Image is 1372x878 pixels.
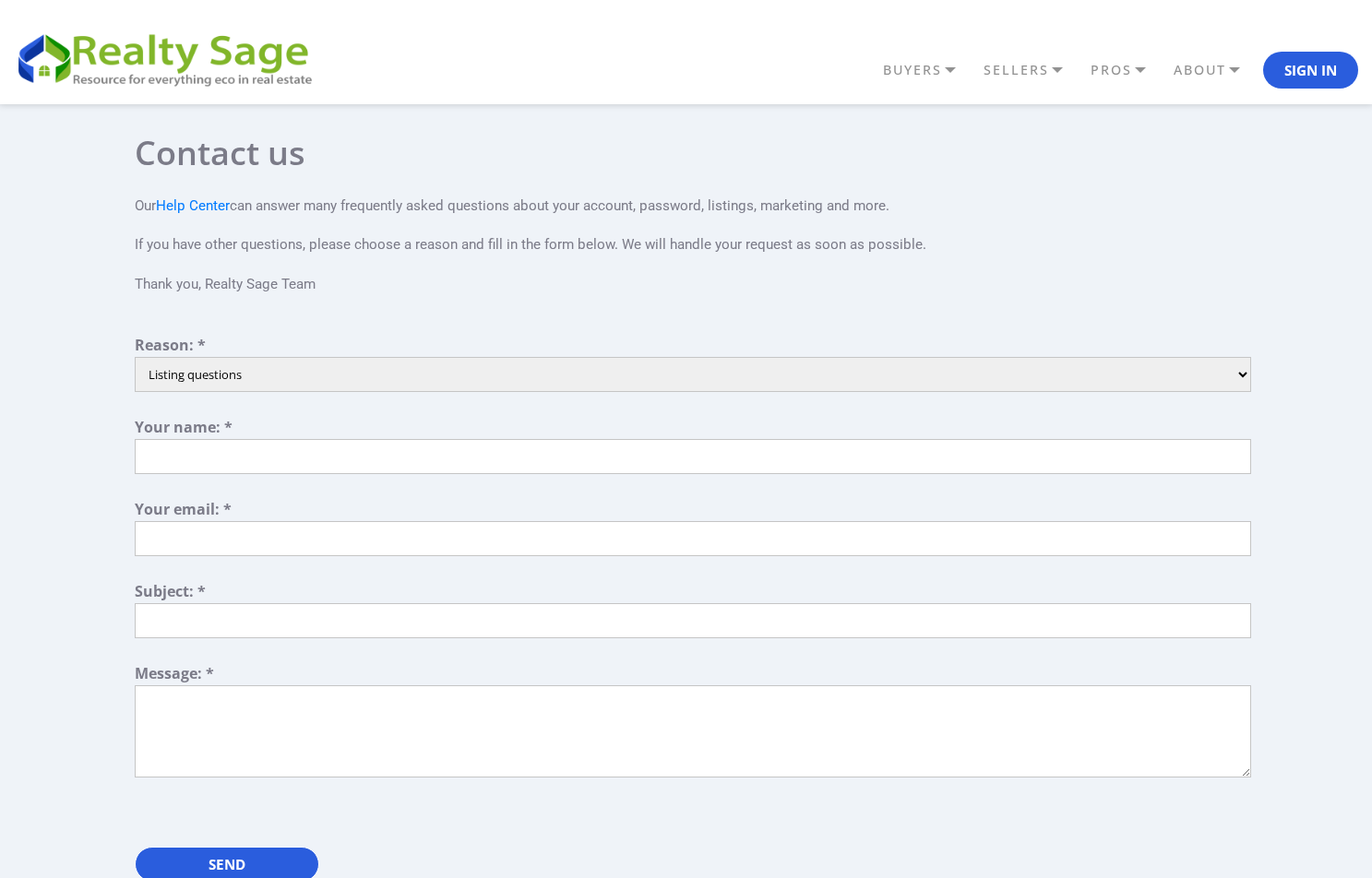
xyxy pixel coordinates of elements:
[135,502,1252,521] div: Your email: *
[878,54,979,86] a: BUYERS
[135,666,1252,685] div: Message: *
[135,177,1252,314] p: Our can answer many frequently asked questions about your account, password, listings, marketing ...
[135,420,1252,439] div: Your name: *
[156,197,230,214] a: Help Center
[1086,54,1169,86] a: PROS
[135,338,1252,357] div: Reason: *
[1263,52,1358,89] button: Sign In
[135,584,1252,603] div: Subject: *
[135,136,1252,170] h1: Contact us
[1169,54,1263,86] a: ABOUT
[979,54,1086,86] a: SELLERS
[14,28,328,89] img: REALTY SAGE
